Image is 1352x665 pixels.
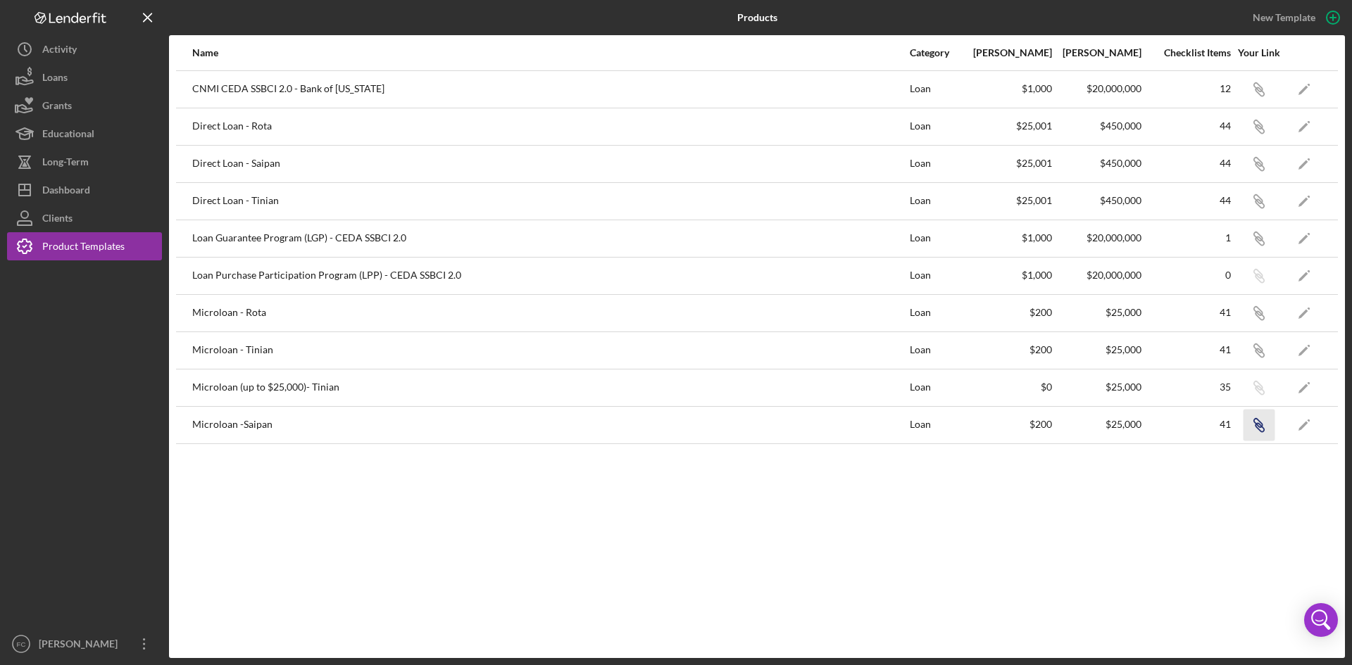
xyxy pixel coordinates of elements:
[964,83,1052,94] div: $1,000
[1232,47,1285,58] div: Your Link
[910,221,963,256] div: Loan
[7,35,162,63] button: Activity
[7,176,162,204] button: Dashboard
[964,344,1052,355] div: $200
[737,12,777,23] b: Products
[7,91,162,120] button: Grants
[1244,7,1345,28] button: New Template
[910,407,963,443] div: Loan
[910,72,963,107] div: Loan
[1143,419,1231,430] div: 41
[1053,158,1141,169] div: $450,000
[910,370,963,405] div: Loan
[964,120,1052,132] div: $25,001
[1053,344,1141,355] div: $25,000
[1143,47,1231,58] div: Checklist Items
[192,407,908,443] div: Microloan -Saipan
[42,120,94,151] div: Educational
[192,333,908,368] div: Microloan - Tinian
[1143,270,1231,281] div: 0
[910,258,963,293] div: Loan
[192,146,908,182] div: Direct Loan - Saipan
[7,630,162,658] button: FC[PERSON_NAME]
[42,204,73,236] div: Clients
[192,221,908,256] div: Loan Guarantee Program (LGP) - CEDA SSBCI 2.0
[1053,270,1141,281] div: $20,000,000
[35,630,127,661] div: [PERSON_NAME]
[42,35,77,67] div: Activity
[42,148,89,179] div: Long-Term
[1053,83,1141,94] div: $20,000,000
[192,184,908,219] div: Direct Loan - Tinian
[964,195,1052,206] div: $25,001
[1053,195,1141,206] div: $450,000
[42,91,72,123] div: Grants
[1143,158,1231,169] div: 44
[7,120,162,148] button: Educational
[910,47,963,58] div: Category
[1304,603,1338,637] div: Open Intercom Messenger
[192,47,908,58] div: Name
[42,232,125,264] div: Product Templates
[7,232,162,260] button: Product Templates
[1053,419,1141,430] div: $25,000
[910,109,963,144] div: Loan
[42,176,90,208] div: Dashboard
[964,232,1052,243] div: $1,000
[192,296,908,331] div: Microloan - Rota
[910,146,963,182] div: Loan
[1053,47,1141,58] div: [PERSON_NAME]
[1143,307,1231,318] div: 41
[7,204,162,232] button: Clients
[1053,232,1141,243] div: $20,000,000
[1053,307,1141,318] div: $25,000
[910,333,963,368] div: Loan
[7,63,162,91] button: Loans
[42,63,68,95] div: Loans
[964,47,1052,58] div: [PERSON_NAME]
[1143,344,1231,355] div: 41
[964,158,1052,169] div: $25,001
[1143,232,1231,243] div: 1
[1143,83,1231,94] div: 12
[964,307,1052,318] div: $200
[1143,120,1231,132] div: 44
[1143,381,1231,393] div: 35
[964,419,1052,430] div: $200
[192,258,908,293] div: Loan Purchase Participation Program (LPP) - CEDA SSBCI 2.0
[7,148,162,176] button: Long-Term
[964,270,1052,281] div: $1,000
[17,640,26,648] text: FC
[910,184,963,219] div: Loan
[964,381,1052,393] div: $0
[1143,195,1231,206] div: 44
[1053,381,1141,393] div: $25,000
[1253,7,1315,28] div: New Template
[910,296,963,331] div: Loan
[192,109,908,144] div: Direct Loan - Rota
[192,72,908,107] div: CNMI CEDA SSBCI 2.0 - Bank of [US_STATE]
[1053,120,1141,132] div: $450,000
[192,370,908,405] div: Microloan (up to $25,000)- Tinian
